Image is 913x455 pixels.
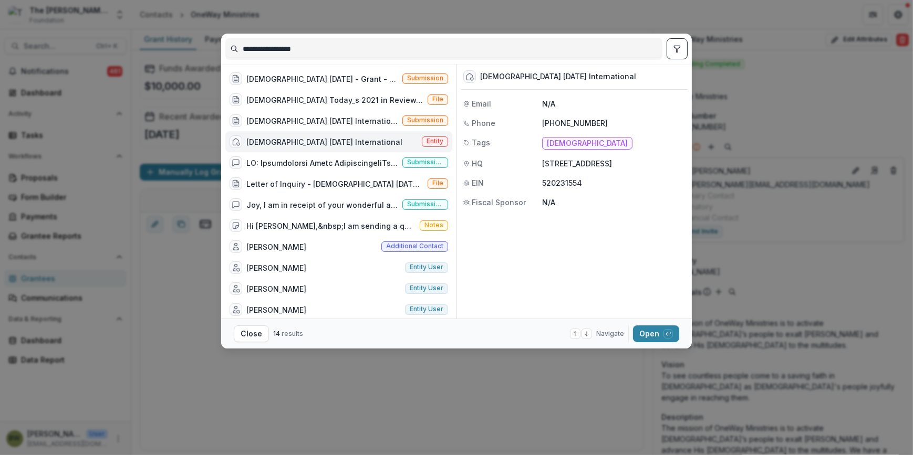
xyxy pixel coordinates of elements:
[273,330,280,337] span: 14
[427,137,443,145] span: Entity
[386,242,443,250] span: Additional contact
[410,284,443,292] span: Entity user
[246,94,423,105] div: [DEMOGRAPHIC_DATA] Today_s 2021 in Review.msg
[472,158,483,169] span: HQ
[246,220,416,231] div: Hi [PERSON_NAME],&nbsp;I am sending a quick email to introduce myself.&nbsp; I’m the Assistant Ex...
[432,179,443,187] span: File
[246,136,402,147] div: [DEMOGRAPHIC_DATA] [DATE] International
[542,177,686,188] p: 520231554
[407,75,443,82] span: Submission
[407,158,443,166] span: Submission comment
[246,178,423,189] div: Letter of Inquiry - [DEMOGRAPHIC_DATA] [DATE].msg
[472,118,495,129] span: Phone
[246,157,398,168] div: LO: Ipsumdolorsi Ametc AdipiscingeliTs do e temp incididu ut laboree dolo magn aliquaenimad minim...
[246,304,306,315] div: [PERSON_NAME]
[472,137,490,148] span: Tags
[542,98,686,109] p: N/A
[246,73,398,84] div: [DEMOGRAPHIC_DATA] [DATE] - Grant - [DATE]
[542,158,686,169] p: [STREET_ADDRESS]
[407,117,443,124] span: Submission
[424,221,443,229] span: Notes
[472,197,526,208] span: Fiscal Sponsor
[542,118,686,129] p: [PHONE_NUMBER]
[410,305,443,313] span: Entity user
[246,199,398,210] div: Joy, I am in receipt of your wonderful award [DATE] of $25,000 for our work in sharing the [DEMOG...
[633,325,679,342] button: Open
[472,177,484,188] span: EIN
[234,325,269,342] button: Close
[542,197,686,208] p: N/A
[480,72,636,81] div: [DEMOGRAPHIC_DATA] [DATE] International
[282,330,303,337] span: results
[246,262,306,273] div: [PERSON_NAME]
[667,38,688,59] button: toggle filters
[472,98,491,109] span: Email
[596,329,624,338] span: Navigate
[410,263,443,271] span: Entity user
[246,283,306,294] div: [PERSON_NAME]
[407,200,443,208] span: Submission comment
[432,96,443,103] span: File
[547,139,628,148] span: [DEMOGRAPHIC_DATA]
[246,241,306,252] div: [PERSON_NAME]
[246,115,398,126] div: [DEMOGRAPHIC_DATA] [DATE] International - 2024 - Application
